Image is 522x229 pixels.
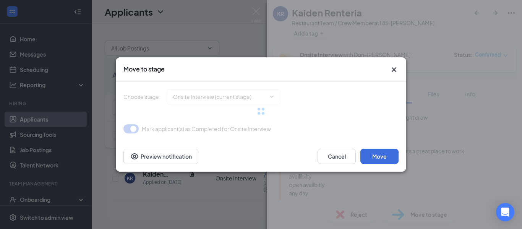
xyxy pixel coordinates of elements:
button: Move [360,149,399,164]
svg: Eye [130,152,139,161]
button: Preview notificationEye [123,149,198,164]
svg: Cross [389,65,399,74]
div: Open Intercom Messenger [496,203,514,221]
button: Close [389,65,399,74]
button: Cancel [318,149,356,164]
h3: Move to stage [123,65,165,73]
